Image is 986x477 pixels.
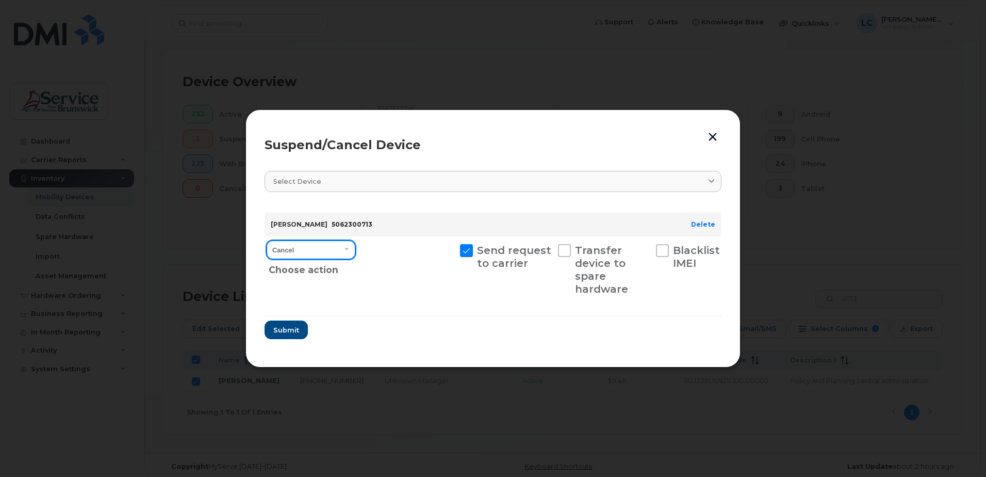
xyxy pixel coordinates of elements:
[477,244,551,269] span: Send request to carrier
[265,139,721,151] div: Suspend/Cancel Device
[271,220,327,228] strong: [PERSON_NAME]
[269,258,356,278] div: Choose action
[273,325,299,335] span: Submit
[691,220,715,228] a: Delete
[546,244,551,249] input: Transfer device to spare hardware
[332,220,372,228] span: 5062300713
[265,321,308,339] button: Submit
[448,244,453,249] input: Send request to carrier
[673,244,720,269] span: Blacklist IMEI
[265,171,721,192] a: Select device
[273,177,321,186] span: Select device
[644,244,649,249] input: Blacklist IMEI
[575,244,628,295] span: Transfer device to spare hardware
